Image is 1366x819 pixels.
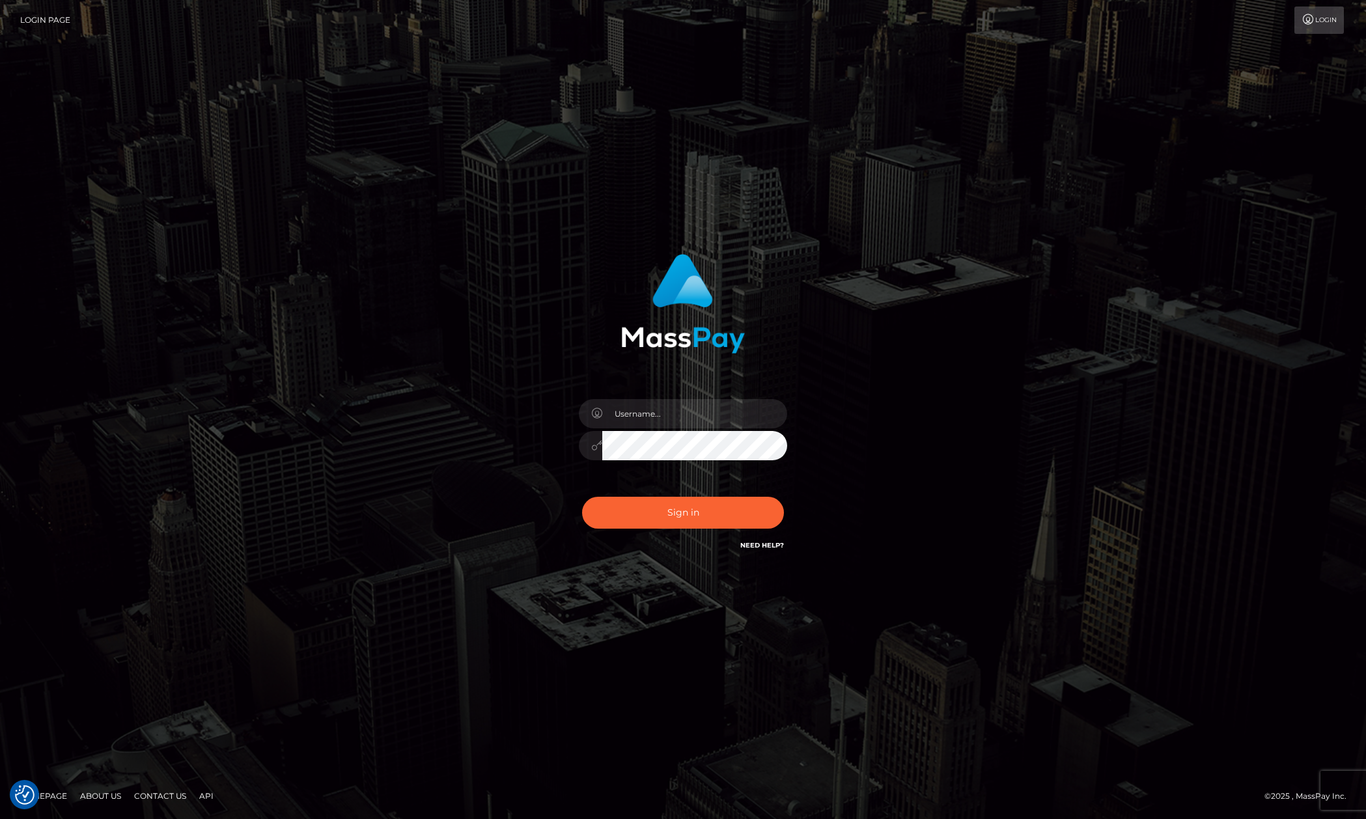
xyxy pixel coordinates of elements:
input: Username... [602,399,787,428]
img: Revisit consent button [15,785,35,805]
div: © 2025 , MassPay Inc. [1264,789,1356,803]
a: Login Page [20,7,70,34]
a: API [194,786,219,806]
a: Need Help? [740,541,784,549]
a: About Us [75,786,126,806]
a: Contact Us [129,786,191,806]
img: MassPay Login [621,254,745,354]
a: Homepage [14,786,72,806]
button: Consent Preferences [15,785,35,805]
button: Sign in [582,497,784,529]
a: Login [1294,7,1344,34]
